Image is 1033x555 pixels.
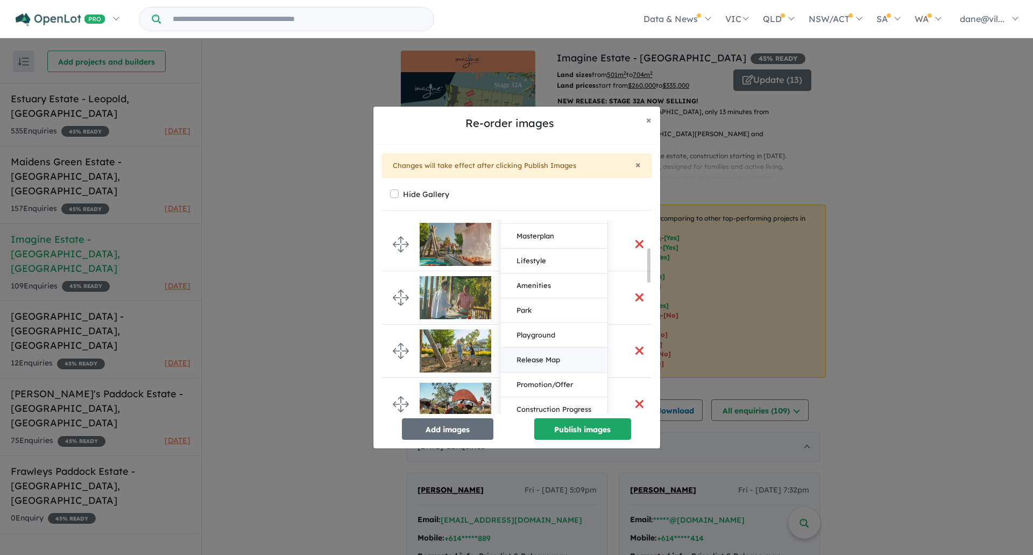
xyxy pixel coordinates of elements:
[500,249,607,273] button: Lifestyle
[382,153,652,178] div: Changes will take effect after clicking Publish Images
[16,13,105,26] img: Openlot PRO Logo White
[534,418,631,440] button: Publish images
[500,298,607,323] button: Park
[635,158,641,171] span: ×
[420,383,491,426] img: Imagine%20Estate%20-%20Strathfieldsaye___1755670757_0.jpg
[500,273,607,298] button: Amenities
[500,224,607,249] button: Masterplan
[393,343,409,359] img: drag.svg
[402,418,493,440] button: Add images
[163,8,431,31] input: Try estate name, suburb, builder or developer
[500,348,607,373] button: Release Map
[393,290,409,306] img: drag.svg
[382,115,638,131] h5: Re-order images
[420,223,491,266] img: Imagine%20Estate%20-%20Strathfieldsaye___1755670748_0.jpg
[393,236,409,252] img: drag.svg
[960,13,1004,24] span: dane@vil...
[500,373,607,397] button: Promotion/Offer
[646,114,652,126] span: ×
[500,397,607,422] button: Construction Progress
[403,187,449,202] label: Hide Gallery
[635,160,641,170] button: Close
[393,396,409,412] img: drag.svg
[420,329,491,373] img: Imagine%20Estate%20-%20Strathfieldsaye___1755670757.jpg
[500,323,607,348] button: Playground
[420,276,491,319] img: Imagine%20Estate%20-%20Strathfieldsaye___1755670748_1.jpg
